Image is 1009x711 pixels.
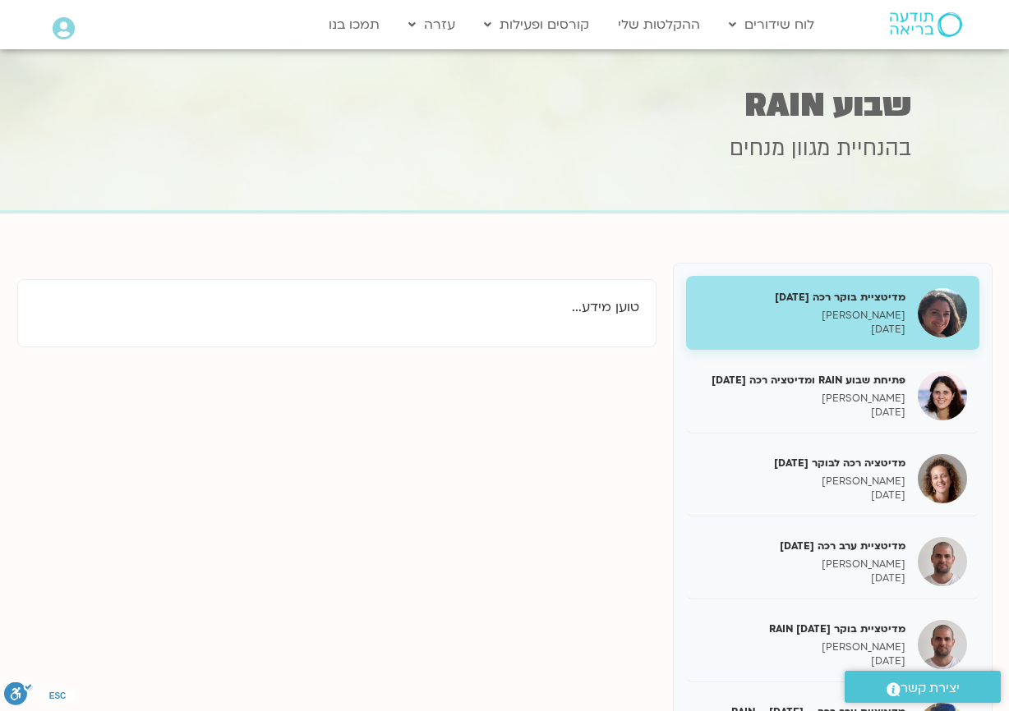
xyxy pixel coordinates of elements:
p: [DATE] [698,571,905,585]
p: [PERSON_NAME] [698,475,905,489]
a: יצירת קשר [845,671,1001,703]
p: [DATE] [698,654,905,668]
a: לוח שידורים [721,9,822,40]
h5: פתיחת שבוע RAIN ומדיטציה רכה [DATE] [698,373,905,388]
img: פתיחת שבוע RAIN ומדיטציה רכה 8.7.25 [918,371,967,420]
img: מדיטציה רכה לבוקר 9/7/25 [918,454,967,503]
span: בהנחיית [836,134,911,163]
a: קורסים ופעילות [476,9,597,40]
h5: מדיטציית בוקר RAIN [DATE] [698,622,905,636]
h5: מדיטציית בוקר רכה [DATE] [698,290,905,305]
p: [DATE] [698,489,905,502]
img: מדיטציית ערב רכה 9.7.25 [918,537,967,586]
p: טוען מידע... [35,296,639,319]
p: [PERSON_NAME] [698,392,905,406]
p: [PERSON_NAME] [698,640,905,654]
p: [PERSON_NAME] [698,557,905,571]
a: עזרה [400,9,463,40]
a: ההקלטות שלי [610,9,708,40]
img: מדיטציית בוקר RAIN 10.7.25 [918,620,967,669]
a: תמכו בנו [320,9,388,40]
span: יצירת קשר [901,677,960,700]
img: מדיטציית בוקר רכה 8.7.25 [918,288,967,337]
p: [PERSON_NAME] [698,309,905,323]
h5: מדיטציה רכה לבוקר [DATE] [698,456,905,470]
p: [DATE] [698,323,905,337]
h5: מדיטציית ערב רכה [DATE] [698,539,905,553]
img: תודעה בריאה [890,12,962,37]
h1: שבוע RAIN [98,89,911,122]
p: [DATE] [698,406,905,420]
